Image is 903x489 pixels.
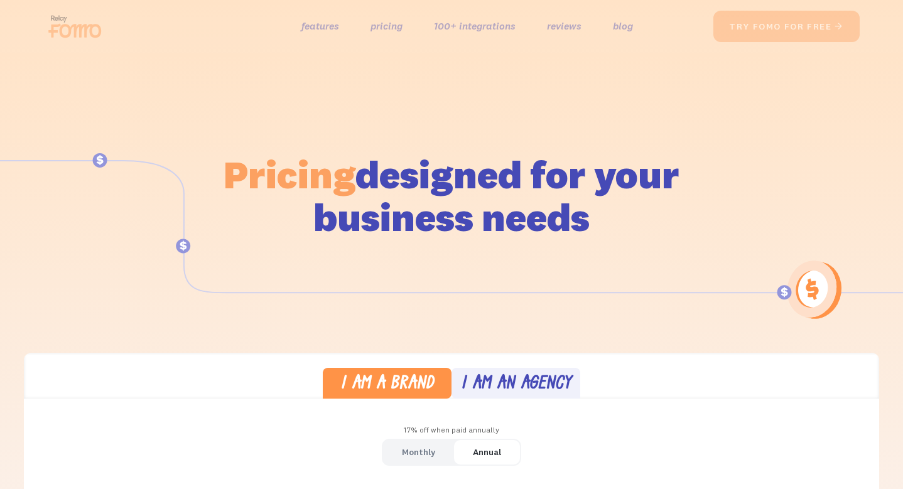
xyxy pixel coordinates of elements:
[461,375,571,394] div: I am an agency
[24,421,879,439] div: 17% off when paid annually
[547,17,581,35] a: reviews
[224,150,355,198] span: Pricing
[713,11,860,42] a: try fomo for free
[340,375,434,394] div: I am a brand
[834,21,844,32] span: 
[301,17,339,35] a: features
[402,443,435,461] div: Monthly
[613,17,633,35] a: blog
[370,17,403,35] a: pricing
[473,443,501,461] div: Annual
[434,17,516,35] a: 100+ integrations
[223,153,680,239] h1: designed for your business needs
